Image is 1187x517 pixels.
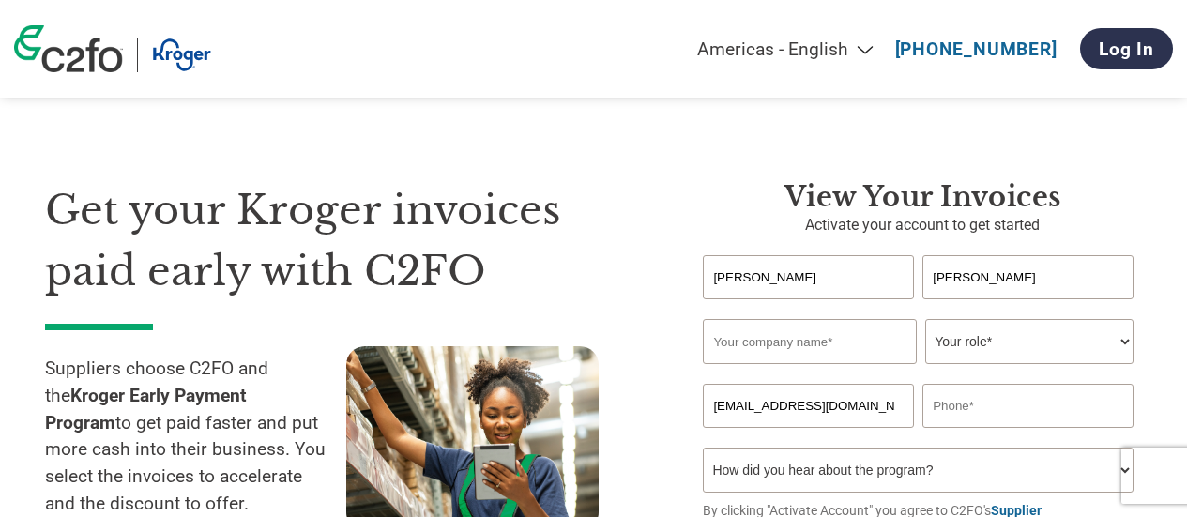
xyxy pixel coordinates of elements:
strong: Kroger Early Payment Program [45,385,247,433]
div: Inavlid Email Address [703,430,913,440]
a: [PHONE_NUMBER] [895,38,1058,60]
p: Activate your account to get started [703,214,1142,236]
div: Inavlid Phone Number [922,430,1133,440]
select: Title/Role [925,319,1133,364]
input: Phone* [922,384,1133,428]
h3: View Your Invoices [703,180,1142,214]
div: Invalid last name or last name is too long [922,301,1133,312]
img: Kroger [152,38,211,72]
input: Invalid Email format [703,384,913,428]
img: c2fo logo [14,25,123,72]
div: Invalid first name or first name is too long [703,301,913,312]
a: Log In [1080,28,1173,69]
h1: Get your Kroger invoices paid early with C2FO [45,180,647,301]
input: Last Name* [922,255,1133,299]
div: Invalid company name or company name is too long [703,366,1133,376]
input: First Name* [703,255,913,299]
input: Your company name* [703,319,916,364]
